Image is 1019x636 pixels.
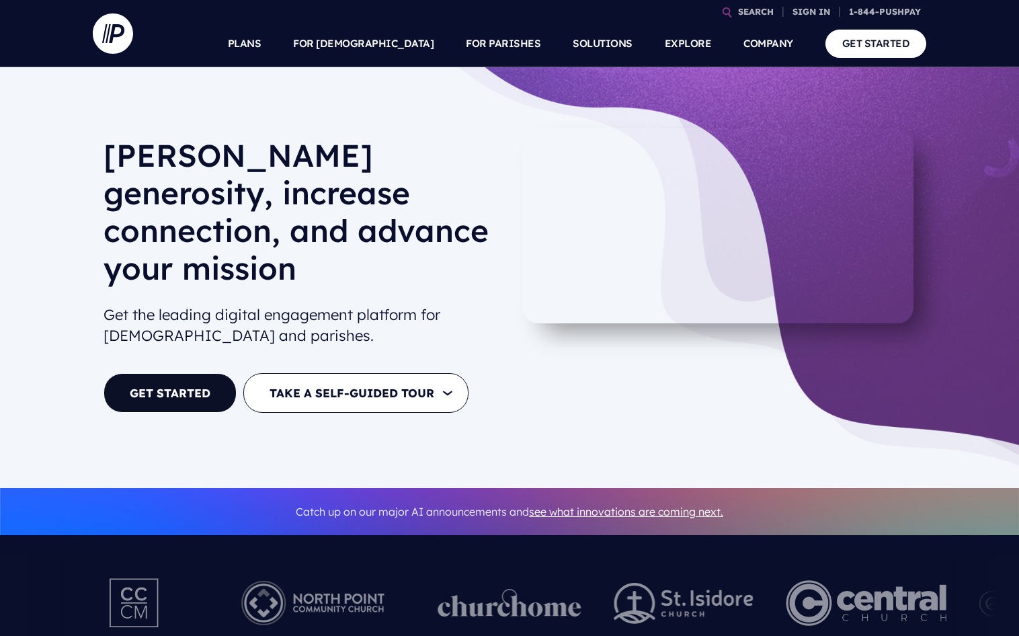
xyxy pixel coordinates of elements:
[293,20,434,67] a: FOR [DEMOGRAPHIC_DATA]
[529,505,723,518] a: see what innovations are coming next.
[573,20,633,67] a: SOLUTIONS
[466,20,540,67] a: FOR PARISHES
[104,299,499,352] h2: Get the leading digital engagement platform for [DEMOGRAPHIC_DATA] and parishes.
[743,20,793,67] a: COMPANY
[104,497,915,527] p: Catch up on our major AI announcements and
[614,583,753,624] img: pp_logos_2
[104,373,237,413] a: GET STARTED
[243,373,468,413] button: TAKE A SELF-GUIDED TOUR
[228,20,261,67] a: PLANS
[665,20,712,67] a: EXPLORE
[438,589,581,617] img: pp_logos_1
[104,136,499,298] h1: [PERSON_NAME] generosity, increase connection, and advance your mission
[825,30,927,57] a: GET STARTED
